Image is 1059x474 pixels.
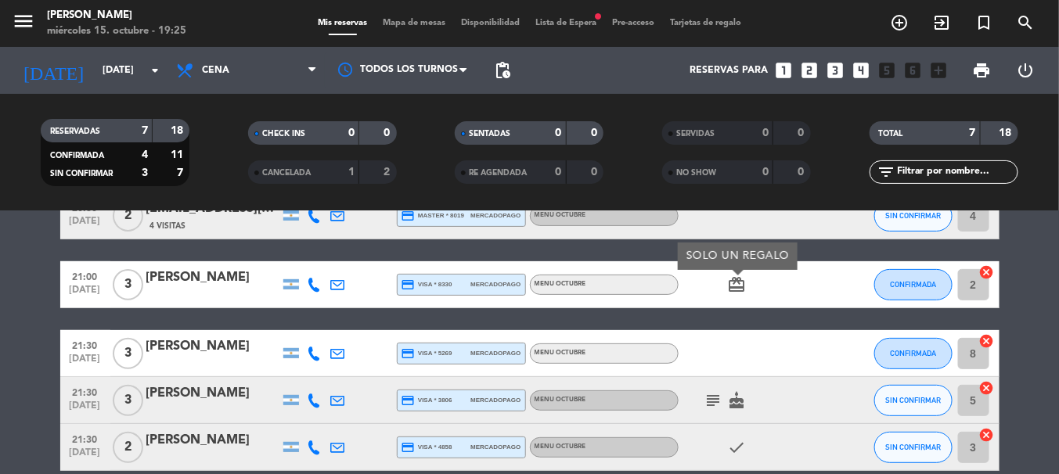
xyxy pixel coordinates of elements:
span: 2 [113,432,143,463]
span: mercadopago [470,395,520,405]
span: [DATE] [66,354,105,372]
span: 3 [113,269,143,300]
span: 21:30 [66,336,105,354]
i: power_settings_new [1016,61,1035,80]
span: mercadopago [470,442,520,452]
span: Disponibilidad [453,19,528,27]
span: mercadopago [470,279,520,289]
input: Filtrar por nombre... [896,163,1018,181]
span: [DATE] [66,447,105,465]
i: looks_one [774,60,794,81]
span: Mapa de mesas [375,19,453,27]
div: [PERSON_NAME] [146,430,279,451]
strong: 0 [762,127,769,138]
span: TOTAL [879,130,903,138]
strong: 0 [556,167,562,178]
i: exit_to_app [932,13,951,32]
span: [DATE] [66,285,105,303]
i: search [1017,13,1036,32]
i: cancel [979,333,995,349]
span: mercadopago [470,210,520,221]
span: 21:00 [66,267,105,285]
span: [DATE] [66,400,105,418]
span: [DATE] [66,216,105,234]
div: SOLO UN REGALO [678,242,798,270]
i: looks_two [800,60,820,81]
i: check [728,438,747,457]
span: MENU OCTUBRE [535,212,586,218]
span: Pre-acceso [604,19,662,27]
span: visa * 4858 [402,440,452,454]
span: Mis reservas [310,19,375,27]
i: subject [704,391,723,410]
span: CHECK INS [262,130,305,138]
strong: 0 [384,127,393,138]
span: fiber_manual_record [593,12,603,21]
span: RE AGENDADA [469,169,527,177]
div: [PERSON_NAME] [146,383,279,404]
strong: 0 [762,167,769,178]
span: NO SHOW [676,169,716,177]
i: credit_card [402,393,416,408]
strong: 3 [142,167,148,178]
span: MENU OCTUBRE [535,443,586,450]
span: 21:30 [66,429,105,447]
button: CONFIRMADA [874,269,953,300]
span: SIN CONFIRMAR [885,396,941,404]
span: 21:30 [66,382,105,400]
strong: 18 [999,127,1014,138]
i: credit_card [402,209,416,223]
span: print [972,61,991,80]
i: [DATE] [12,53,95,88]
strong: 18 [171,125,186,136]
i: menu [12,9,35,33]
button: menu [12,9,35,38]
i: credit_card [402,278,416,292]
i: add_circle_outline [890,13,909,32]
span: MENU OCTUBRE [535,397,586,403]
strong: 7 [970,127,976,138]
strong: 7 [142,125,148,136]
i: cancel [979,380,995,396]
span: 3 [113,385,143,416]
span: Reservas para [690,65,769,76]
span: Tarjetas de regalo [662,19,749,27]
button: SIN CONFIRMAR [874,385,953,416]
i: looks_5 [877,60,898,81]
span: Lista de Espera [528,19,604,27]
div: miércoles 15. octubre - 19:25 [47,23,186,39]
i: looks_4 [852,60,872,81]
strong: 2 [384,167,393,178]
i: card_giftcard [728,275,747,294]
i: looks_6 [903,60,924,81]
span: MENU OCTUBRE [535,350,586,356]
span: Cena [202,65,229,76]
strong: 11 [171,149,186,160]
i: arrow_drop_down [146,61,164,80]
span: mercadopago [470,348,520,358]
strong: 0 [591,167,600,178]
span: CONFIRMADA [890,349,936,357]
div: [PERSON_NAME] [47,8,186,23]
span: visa * 8330 [402,278,452,292]
span: 3 [113,338,143,369]
span: SIN CONFIRMAR [885,443,941,451]
span: SIN CONFIRMAR [50,170,113,178]
div: LOG OUT [1003,47,1047,94]
span: visa * 3806 [402,393,452,408]
button: CONFIRMADA [874,338,953,369]
strong: 0 [591,127,600,138]
i: looks_3 [826,60,846,81]
span: MENU OCTUBRE [535,281,586,287]
strong: 1 [348,167,355,178]
button: SIN CONFIRMAR [874,432,953,463]
strong: 0 [348,127,355,138]
button: SIN CONFIRMAR [874,200,953,232]
span: CONFIRMADA [50,152,104,160]
strong: 0 [556,127,562,138]
i: add_box [929,60,949,81]
span: SERVIDAS [676,130,715,138]
span: SIN CONFIRMAR [885,211,941,220]
i: cancel [979,264,995,280]
span: 4 Visitas [150,220,186,232]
